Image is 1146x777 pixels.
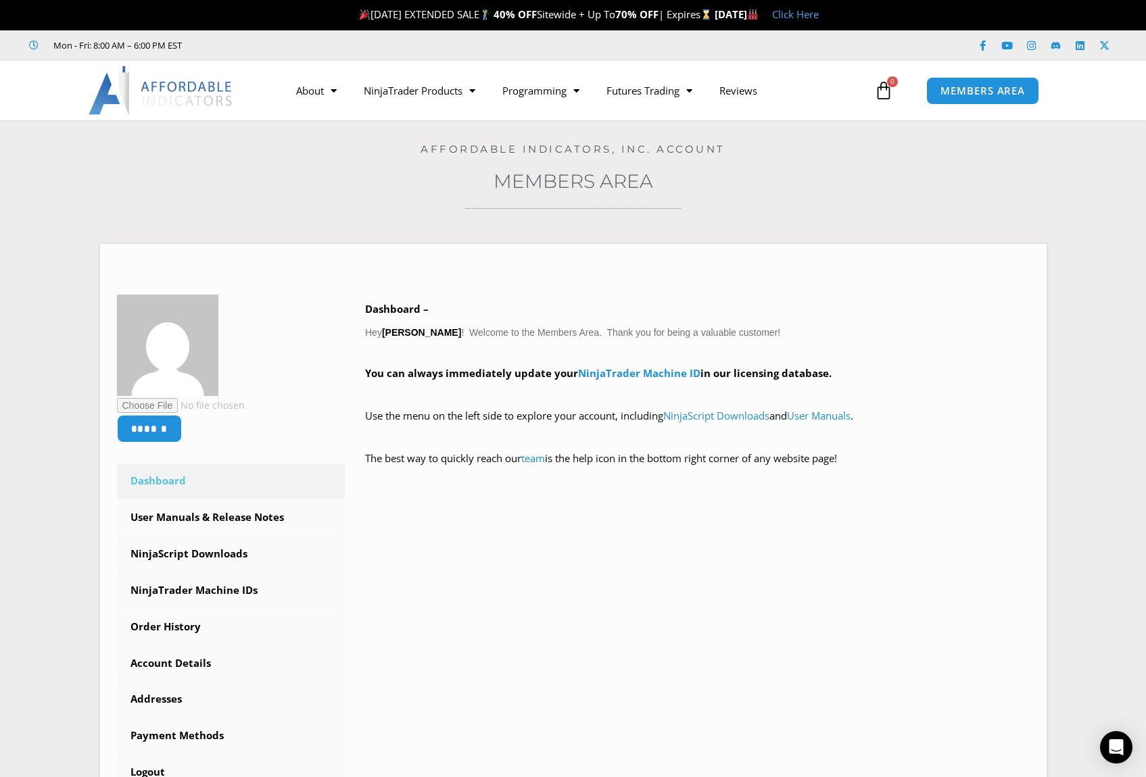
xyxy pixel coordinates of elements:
[365,449,1030,487] p: The best way to quickly reach our is the help icon in the bottom right corner of any website page!
[365,366,832,380] strong: You can always immediately update your in our licensing database.
[489,75,593,106] a: Programming
[940,86,1025,96] span: MEMBERS AREA
[365,302,429,316] b: Dashboard –
[117,463,345,499] a: Dashboard
[117,718,345,753] a: Payment Methods
[382,327,461,338] strong: [PERSON_NAME]
[521,451,545,465] a: team
[663,409,769,422] a: NinjaScript Downloads
[887,76,898,87] span: 0
[926,77,1039,105] a: MEMBERS AREA
[715,7,759,21] strong: [DATE]
[787,409,851,422] a: User Manuals
[350,75,489,106] a: NinjaTrader Products
[117,646,345,681] a: Account Details
[593,75,706,106] a: Futures Trading
[50,37,182,53] span: Mon - Fri: 8:00 AM – 6:00 PM EST
[360,9,370,20] img: 🎉
[117,573,345,608] a: NinjaTrader Machine IDs
[854,71,913,110] a: 0
[615,7,659,21] strong: 70% OFF
[706,75,771,106] a: Reviews
[117,609,345,645] a: Order History
[117,500,345,535] a: User Manuals & Release Notes
[117,536,345,572] a: NinjaScript Downloads
[480,9,490,20] img: 🏌️‍♂️
[494,170,653,193] a: Members Area
[117,682,345,717] a: Addresses
[578,366,700,380] a: NinjaTrader Machine ID
[356,7,715,21] span: [DATE] EXTENDED SALE Sitewide + Up To | Expires
[283,75,350,106] a: About
[365,300,1030,487] div: Hey ! Welcome to the Members Area. Thank you for being a valuable customer!
[89,66,234,115] img: LogoAI | Affordable Indicators – NinjaTrader
[494,7,537,21] strong: 40% OFF
[421,143,725,155] a: Affordable Indicators, Inc. Account
[365,407,1030,445] p: Use the menu on the left side to explore your account, including and .
[1100,731,1132,763] div: Open Intercom Messenger
[117,295,218,396] img: 95e0ca586440f0d1db6b8497e77ead8cae78962593e0ff95ba239484a0c4f708
[283,75,871,106] nav: Menu
[201,39,404,52] iframe: Customer reviews powered by Trustpilot
[748,9,758,20] img: 🏭
[701,9,711,20] img: ⌛
[772,7,819,21] a: Click Here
